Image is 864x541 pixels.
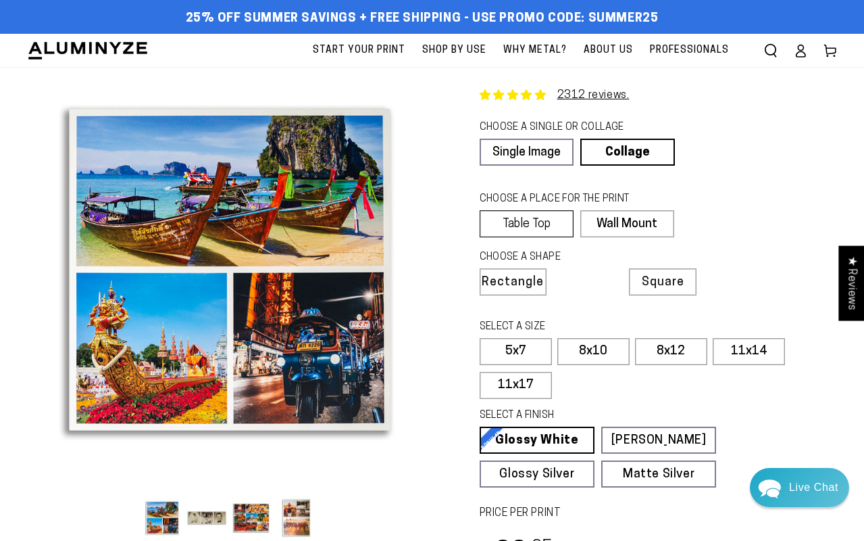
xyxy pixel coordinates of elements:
[557,90,630,101] a: 2312 reviews.
[480,250,610,265] legend: CHOOSE A SHAPE
[635,338,707,365] label: 8x12
[480,192,662,207] legend: CHOOSE A PLACE FOR THE PRINT
[306,34,412,67] a: Start Your Print
[580,139,675,166] a: Collage
[480,210,574,237] label: Table Top
[480,506,838,521] label: PRICE PER PRINT
[480,320,689,335] legend: SELECT A SIZE
[838,245,864,321] div: Click to open Judge.me floating reviews tab
[480,120,663,135] legend: CHOOSE A SINGLE OR COLLAGE
[643,34,736,67] a: Professionals
[27,41,149,61] img: Aluminyze
[650,42,729,59] span: Professionals
[750,468,849,507] div: Chat widget toggle
[480,338,552,365] label: 5x7
[313,42,405,59] span: Start Your Print
[480,427,594,454] a: Glossy White
[601,461,716,488] a: Matte Silver
[415,34,493,67] a: Shop By Use
[480,372,552,399] label: 11x17
[482,277,544,289] span: Rectangle
[580,210,674,237] label: Wall Mount
[557,338,630,365] label: 8x10
[577,34,640,67] a: About Us
[601,427,716,454] a: [PERSON_NAME]
[584,42,633,59] span: About Us
[232,497,272,538] button: Load image 3 in gallery view
[187,497,228,538] button: Load image 2 in gallery view
[276,497,317,538] button: Load image 4 in gallery view
[789,468,838,507] div: Contact Us Directly
[756,36,786,66] summary: Search our site
[480,461,594,488] a: Glossy Silver
[480,139,574,166] a: Single Image
[480,408,689,423] legend: SELECT A FINISH
[186,11,659,26] span: 25% off Summer Savings + Free Shipping - Use Promo Code: SUMMER25
[503,42,567,59] span: Why Metal?
[497,34,574,67] a: Why Metal?
[143,497,183,538] button: Load image 1 in gallery view
[713,338,785,365] label: 11x14
[642,277,684,289] span: Square
[422,42,486,59] span: Shop By Use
